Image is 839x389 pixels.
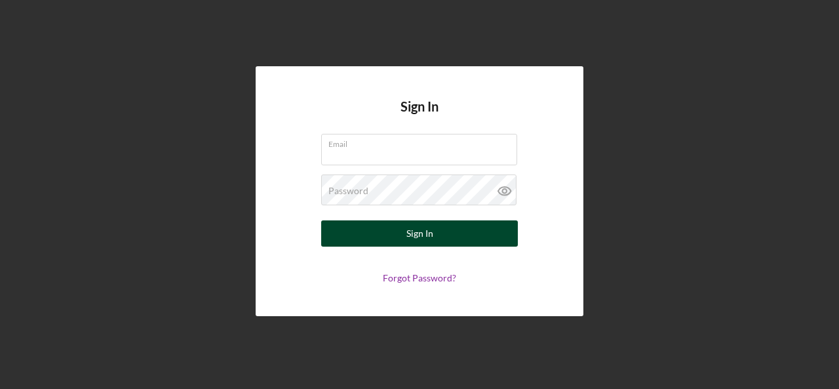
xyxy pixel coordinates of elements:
a: Forgot Password? [383,272,456,283]
h4: Sign In [400,99,439,134]
label: Email [328,134,517,149]
label: Password [328,186,368,196]
div: Sign In [406,220,433,247]
button: Sign In [321,220,518,247]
